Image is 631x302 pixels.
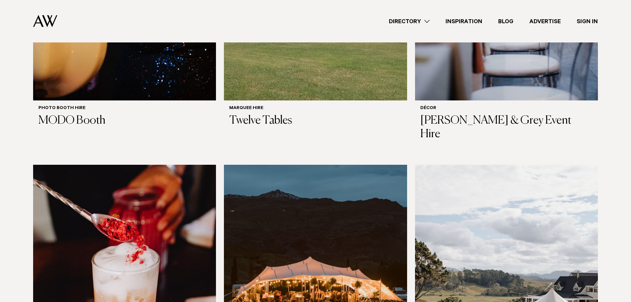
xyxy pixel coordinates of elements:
[38,114,211,128] h3: MODO Booth
[521,17,569,26] a: Advertise
[420,106,593,111] h6: Décor
[420,114,593,141] h3: [PERSON_NAME] & Grey Event Hire
[33,15,57,27] img: Auckland Weddings Logo
[438,17,490,26] a: Inspiration
[229,114,401,128] h3: Twelve Tables
[229,106,401,111] h6: Marquee Hire
[490,17,521,26] a: Blog
[381,17,438,26] a: Directory
[569,17,606,26] a: Sign In
[38,106,211,111] h6: Photo Booth Hire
